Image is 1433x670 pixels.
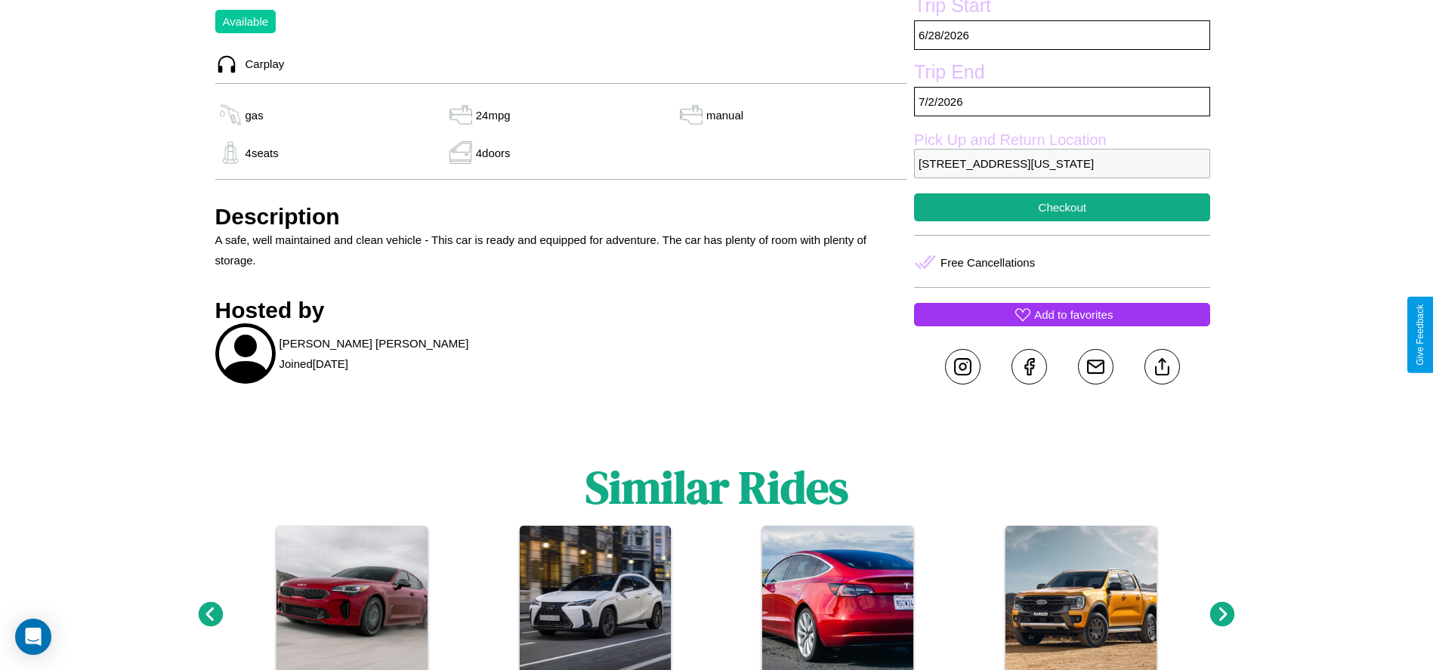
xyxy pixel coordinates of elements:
[676,103,706,126] img: gas
[476,143,511,163] p: 4 doors
[215,141,246,164] img: gas
[215,204,907,230] h3: Description
[914,193,1210,221] button: Checkout
[215,298,907,323] h3: Hosted by
[914,303,1210,326] button: Add to favorites
[446,141,476,164] img: gas
[706,105,743,125] p: manual
[246,143,279,163] p: 4 seats
[279,333,469,354] p: [PERSON_NAME] [PERSON_NAME]
[1415,304,1425,366] div: Give Feedback
[446,103,476,126] img: gas
[585,456,848,518] h1: Similar Rides
[914,131,1210,149] label: Pick Up and Return Location
[914,20,1210,50] p: 6 / 28 / 2026
[914,149,1210,178] p: [STREET_ADDRESS][US_STATE]
[914,87,1210,116] p: 7 / 2 / 2026
[1034,304,1113,325] p: Add to favorites
[476,105,511,125] p: 24 mpg
[238,54,285,74] p: Carplay
[215,230,907,270] p: A safe, well maintained and clean vehicle - This car is ready and equipped for adventure. The car...
[914,61,1210,87] label: Trip End
[215,103,246,126] img: gas
[223,11,269,32] p: Available
[15,619,51,655] div: Open Intercom Messenger
[940,252,1035,273] p: Free Cancellations
[279,354,348,374] p: Joined [DATE]
[246,105,264,125] p: gas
